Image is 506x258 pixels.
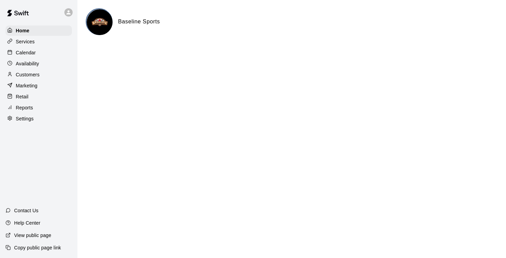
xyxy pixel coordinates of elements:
[16,27,30,34] p: Home
[16,49,36,56] p: Calendar
[6,36,72,47] a: Services
[6,58,72,69] a: Availability
[16,115,34,122] p: Settings
[16,93,29,100] p: Retail
[16,104,33,111] p: Reports
[14,219,40,226] p: Help Center
[16,82,38,89] p: Marketing
[6,103,72,113] a: Reports
[6,69,72,80] a: Customers
[14,207,39,214] p: Contact Us
[6,92,72,102] a: Retail
[16,71,40,78] p: Customers
[6,114,72,124] a: Settings
[87,9,113,35] img: Baseline Sports logo
[14,232,51,239] p: View public page
[16,60,39,67] p: Availability
[118,17,160,26] h6: Baseline Sports
[14,244,61,251] p: Copy public page link
[6,80,72,91] a: Marketing
[16,38,35,45] p: Services
[6,25,72,36] a: Home
[6,47,72,58] a: Calendar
